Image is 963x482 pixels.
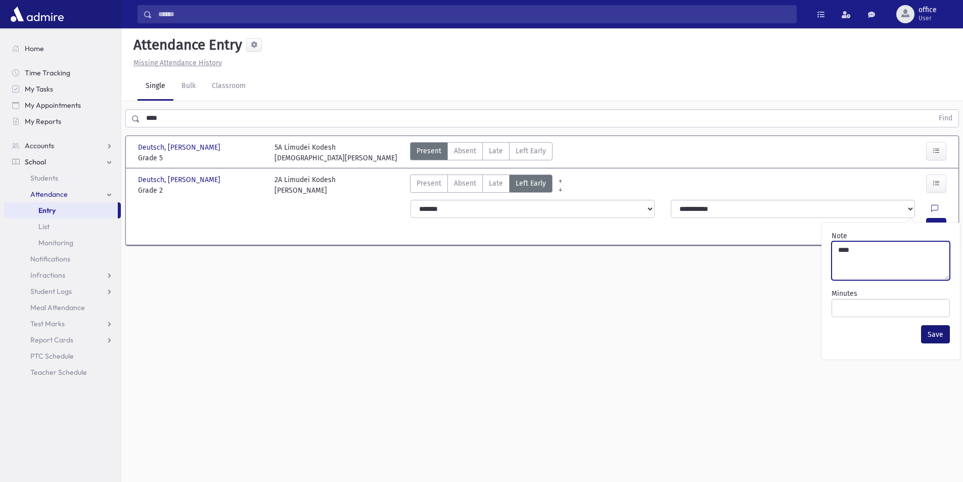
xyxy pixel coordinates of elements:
[30,254,70,264] span: Notifications
[138,185,264,196] span: Grade 2
[173,72,204,101] a: Bulk
[516,178,546,189] span: Left Early
[4,316,121,332] a: Test Marks
[410,142,553,163] div: AttTypes
[933,110,958,127] button: Find
[274,142,397,163] div: 5A Limudei Kodesh [DEMOGRAPHIC_DATA][PERSON_NAME]
[30,303,85,312] span: Meal Attendance
[138,174,222,185] span: Deutsch, [PERSON_NAME]
[4,364,121,380] a: Teacher Schedule
[25,117,61,126] span: My Reports
[4,81,121,97] a: My Tasks
[25,44,44,53] span: Home
[25,84,53,94] span: My Tasks
[832,231,847,241] label: Note
[454,178,476,189] span: Absent
[30,368,87,377] span: Teacher Schedule
[30,335,73,344] span: Report Cards
[38,222,50,231] span: List
[921,325,950,343] button: Save
[4,283,121,299] a: Student Logs
[25,141,54,150] span: Accounts
[4,138,121,154] a: Accounts
[30,352,74,361] span: PTC Schedule
[410,174,553,196] div: AttTypes
[30,271,65,280] span: Infractions
[4,113,121,129] a: My Reports
[274,174,336,196] div: 2A Limudei Kodesh [PERSON_NAME]
[4,332,121,348] a: Report Cards
[4,202,118,218] a: Entry
[4,299,121,316] a: Meal Attendance
[204,72,254,101] a: Classroom
[129,36,242,54] h5: Attendance Entry
[417,178,441,189] span: Present
[417,146,441,156] span: Present
[4,154,121,170] a: School
[25,101,81,110] span: My Appointments
[133,59,222,67] u: Missing Attendance History
[4,65,121,81] a: Time Tracking
[4,251,121,267] a: Notifications
[4,267,121,283] a: Infractions
[919,14,937,22] span: User
[30,319,65,328] span: Test Marks
[489,146,503,156] span: Late
[30,173,58,183] span: Students
[30,190,68,199] span: Attendance
[454,146,476,156] span: Absent
[38,238,73,247] span: Monitoring
[25,157,46,166] span: School
[25,68,70,77] span: Time Tracking
[4,348,121,364] a: PTC Schedule
[4,40,121,57] a: Home
[38,206,56,215] span: Entry
[30,287,72,296] span: Student Logs
[138,142,222,153] span: Deutsch, [PERSON_NAME]
[919,6,937,14] span: office
[138,153,264,163] span: Grade 5
[137,72,173,101] a: Single
[4,186,121,202] a: Attendance
[4,218,121,235] a: List
[832,288,857,299] label: Minutes
[4,235,121,251] a: Monitoring
[4,97,121,113] a: My Appointments
[152,5,796,23] input: Search
[8,4,66,24] img: AdmirePro
[129,59,222,67] a: Missing Attendance History
[516,146,546,156] span: Left Early
[489,178,503,189] span: Late
[4,170,121,186] a: Students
